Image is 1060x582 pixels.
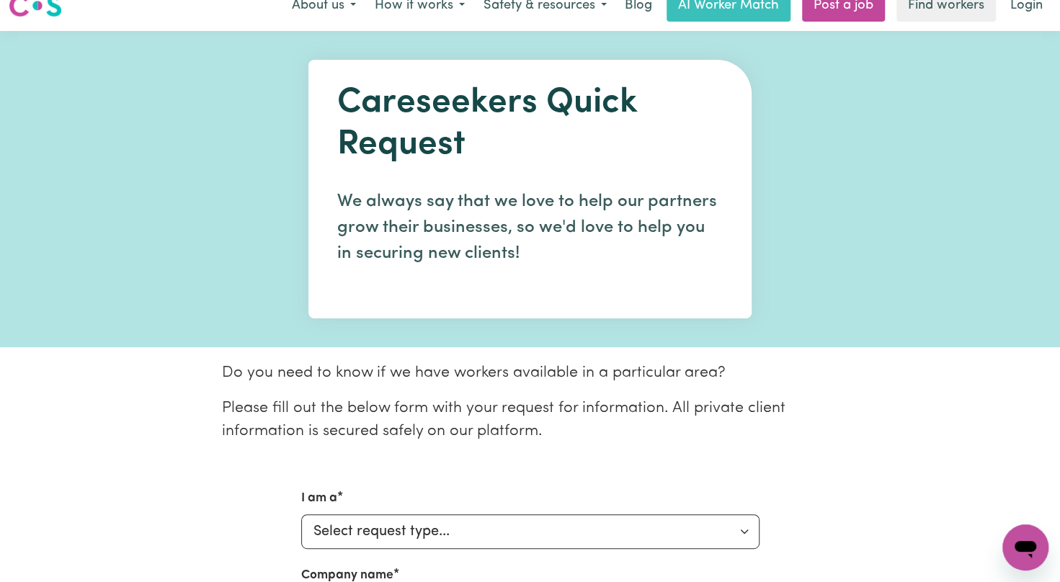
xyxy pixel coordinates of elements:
label: I am a [301,489,337,508]
h1: Careseekers Quick Request [337,83,723,166]
p: We always say that we love to help our partners grow their businesses, so we'd love to help you i... [337,189,723,267]
p: Do you need to know if we have workers available in a particular area? [222,362,839,385]
p: Please fill out the below form with your request for information. All private client information ... [222,397,839,444]
iframe: Button to launch messaging window [1002,524,1048,570]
